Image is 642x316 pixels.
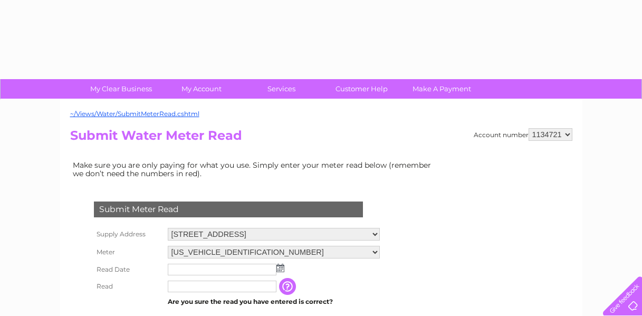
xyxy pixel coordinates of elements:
[78,79,165,99] a: My Clear Business
[398,79,485,99] a: Make A Payment
[238,79,325,99] a: Services
[94,202,363,217] div: Submit Meter Read
[318,79,405,99] a: Customer Help
[165,295,382,309] td: Are you sure the read you have entered is correct?
[91,278,165,295] th: Read
[276,264,284,272] img: ...
[70,128,572,148] h2: Submit Water Meter Read
[91,261,165,278] th: Read Date
[158,79,245,99] a: My Account
[91,243,165,261] th: Meter
[70,158,439,180] td: Make sure you are only paying for what you use. Simply enter your meter read below (remember we d...
[91,225,165,243] th: Supply Address
[279,278,298,295] input: Information
[70,110,199,118] a: ~/Views/Water/SubmitMeterRead.cshtml
[474,128,572,141] div: Account number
